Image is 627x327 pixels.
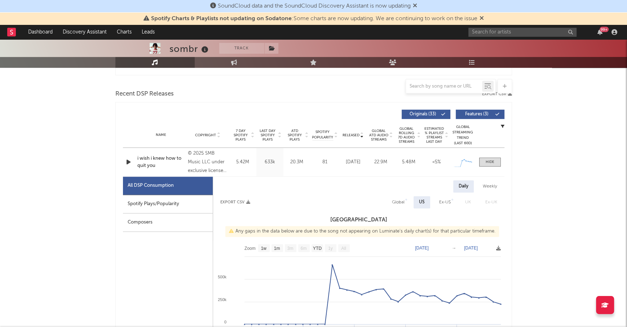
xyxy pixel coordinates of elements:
[369,159,393,166] div: 22.9M
[439,198,451,207] div: Ex-US
[112,25,137,39] a: Charts
[452,124,474,146] div: Global Streaming Trend (Last 60D)
[406,84,482,89] input: Search by song name or URL
[397,159,421,166] div: 5.48M
[218,297,226,302] text: 250k
[313,246,321,251] text: YTD
[285,159,309,166] div: 20.3M
[137,132,185,138] div: Name
[452,246,456,251] text: →
[169,43,210,55] div: sombr
[402,110,450,119] button: Originals(33)
[287,246,293,251] text: 3m
[419,198,425,207] div: US
[480,16,484,22] span: Dismiss
[218,275,226,279] text: 500k
[424,159,449,166] div: <5%
[225,226,499,237] div: Any gaps in the data below are due to the song not appearing on Luminate's daily chart(s) for tha...
[477,180,503,193] div: Weekly
[597,29,602,35] button: 99+
[123,177,213,195] div: All DSP Consumption
[224,320,226,324] text: 0
[137,155,185,169] a: i wish i knew how to quit you
[460,112,494,116] span: Features ( 3 )
[128,181,174,190] div: All DSP Consumption
[424,127,444,144] span: Estimated % Playlist Streams Last Day
[341,159,365,166] div: [DATE]
[468,28,577,37] input: Search for artists
[312,129,333,140] span: Spotify Popularity
[413,3,417,9] span: Dismiss
[392,198,405,207] div: Global
[341,246,346,251] text: All
[220,200,250,204] button: Export CSV
[406,112,440,116] span: Originals ( 33 )
[312,159,337,166] div: 81
[453,180,474,193] div: Daily
[218,3,411,9] span: SoundCloud data and the SoundCloud Discovery Assistant is now updating
[456,110,504,119] button: Features(3)
[482,92,512,96] button: Export CSV
[213,216,504,224] h3: [GEOGRAPHIC_DATA]
[219,43,264,54] button: Track
[151,16,292,22] span: Spotify Charts & Playlists not updating on Sodatone
[600,27,609,32] div: 99 +
[23,25,58,39] a: Dashboard
[397,127,416,144] span: Global Rolling 7D Audio Streams
[123,195,213,213] div: Spotify Plays/Popularity
[231,129,250,142] span: 7 Day Spotify Plays
[300,246,306,251] text: 6m
[115,90,174,98] span: Recent DSP Releases
[369,129,389,142] span: Global ATD Audio Streams
[231,159,255,166] div: 5.42M
[415,246,429,251] text: [DATE]
[261,246,266,251] text: 1w
[328,246,333,251] text: 1y
[151,16,477,22] span: : Some charts are now updating. We are continuing to work on the issue
[188,149,227,175] div: © 2025 SMB Music LLC under exclusive license to Warner Records Inc.
[123,213,213,232] div: Composers
[244,246,256,251] text: Zoom
[58,25,112,39] a: Discovery Assistant
[258,159,282,166] div: 633k
[274,246,280,251] text: 1m
[195,133,216,137] span: Copyright
[343,133,359,137] span: Released
[464,246,478,251] text: [DATE]
[258,129,277,142] span: Last Day Spotify Plays
[137,25,160,39] a: Leads
[285,129,304,142] span: ATD Spotify Plays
